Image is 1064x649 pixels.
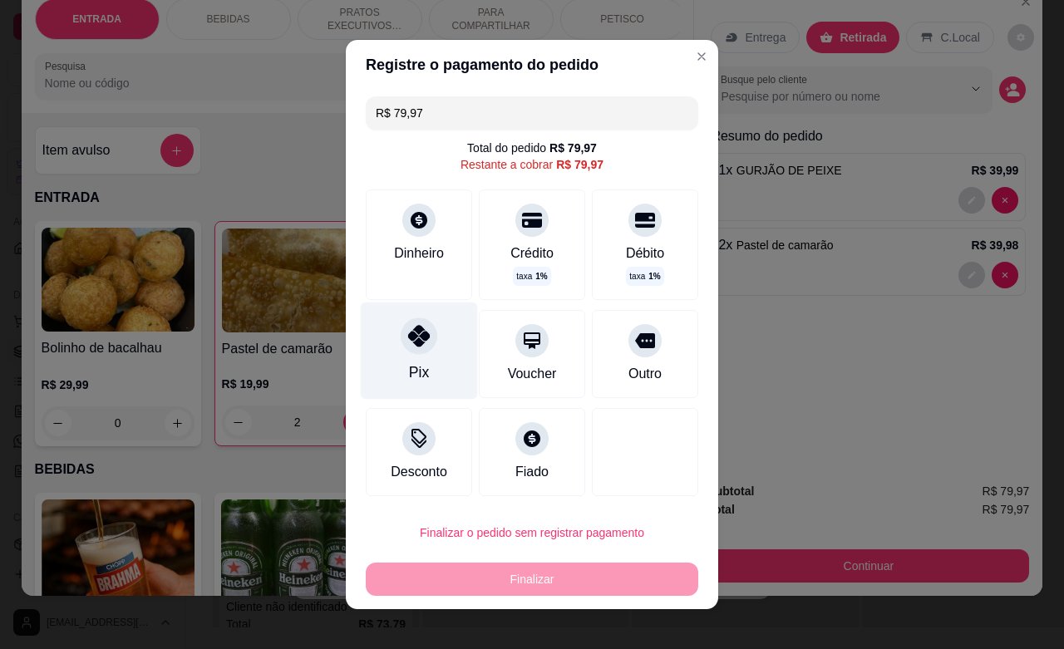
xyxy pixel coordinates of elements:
[409,361,429,383] div: Pix
[508,364,557,384] div: Voucher
[556,156,603,173] div: R$ 79,97
[346,40,718,90] header: Registre o pagamento do pedido
[366,516,698,549] button: Finalizar o pedido sem registrar pagamento
[628,364,662,384] div: Outro
[516,270,547,283] p: taxa
[549,140,597,156] div: R$ 79,97
[629,270,660,283] p: taxa
[467,140,597,156] div: Total do pedido
[391,462,447,482] div: Desconto
[648,270,660,283] span: 1 %
[515,462,549,482] div: Fiado
[461,156,603,173] div: Restante a cobrar
[688,43,715,70] button: Close
[535,270,547,283] span: 1 %
[626,243,664,263] div: Débito
[394,243,444,263] div: Dinheiro
[376,96,688,130] input: Ex.: hambúrguer de cordeiro
[510,243,554,263] div: Crédito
